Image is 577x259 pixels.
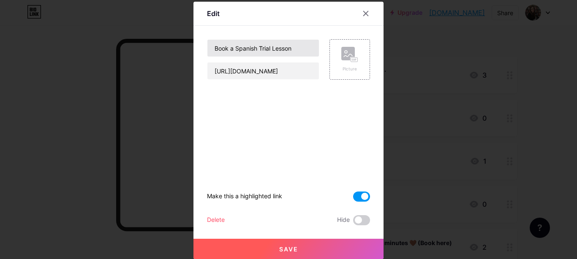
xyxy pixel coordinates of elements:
[279,246,298,253] span: Save
[337,215,350,225] span: Hide
[207,192,282,202] div: Make this a highlighted link
[207,62,319,79] input: URL
[193,239,384,259] button: Save
[207,8,220,19] div: Edit
[341,66,358,72] div: Picture
[207,215,225,225] div: Delete
[207,40,319,57] input: Title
